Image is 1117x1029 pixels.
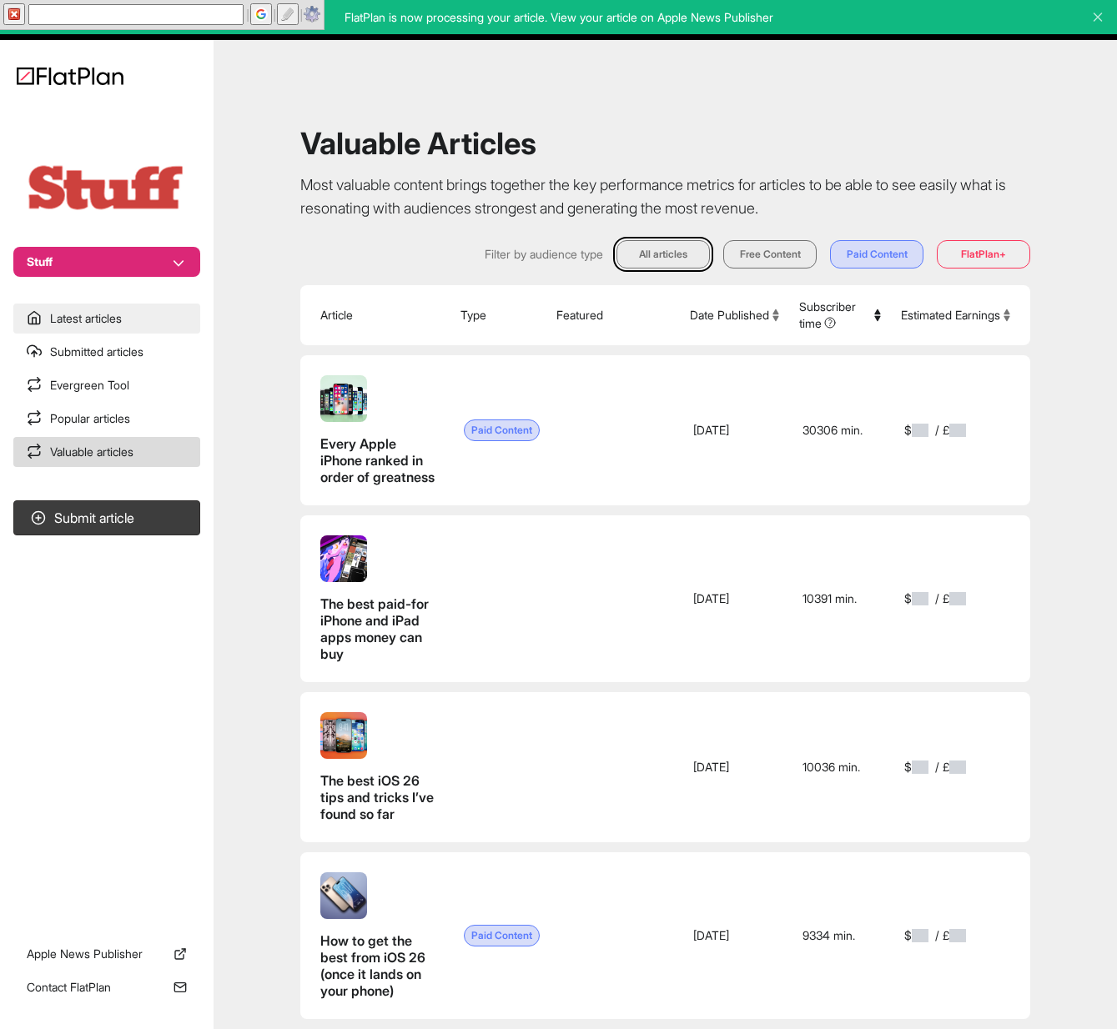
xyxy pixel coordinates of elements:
[320,932,425,999] span: How to get the best from iOS 26 (once it lands on your phone)
[320,435,435,485] span: Every Apple iPhone ranked in order of greatness
[320,595,429,662] span: The best paid-for iPhone and iPad apps money can buy
[320,932,437,999] span: How to get the best from iOS 26 (once it lands on your phone)
[904,927,973,944] span: $ / £
[320,435,437,485] span: Every Apple iPhone ranked in order of greatness
[799,299,881,332] button: Subscriber time
[277,3,299,25] button: highlight search terms (Alt+Ctrl+H)
[23,162,190,213] img: Publication Logo
[723,240,817,269] button: Free Content
[485,246,603,263] span: Filter by audience type
[13,500,200,535] button: Submit article
[904,759,973,776] span: $ / £
[320,535,367,582] img: The best paid-for iPhone and iPad apps money can buy
[799,299,871,332] span: Subscriber time
[300,285,450,345] th: Article
[13,304,200,334] a: Latest articles
[304,6,320,23] img: Options
[450,285,546,345] th: Type
[789,852,891,1019] td: 9334 min.
[680,692,789,842] td: [DATE]
[464,925,540,946] span: Paid Content
[464,419,540,441] span: Paid Content
[299,8,303,22] span: |
[320,712,367,759] img: The best iOS 26 tips and tricks I’ve found so far
[281,8,294,21] img: highlight
[320,595,437,662] span: The best paid-for iPhone and iPad apps money can buy
[690,307,779,324] button: Date Published
[13,939,200,969] a: Apple News Publisher
[680,515,789,682] td: [DATE]
[300,173,1030,220] p: Most valuable content brings together the key performance metrics for articles to be able to see ...
[320,535,437,662] a: The best paid-for iPhone and iPad apps money can buy
[789,515,891,682] td: 10391 min.
[320,772,434,822] span: The best iOS 26 tips and tricks I’ve found so far
[254,8,268,21] img: G
[300,127,1030,160] h1: Valuable Articles
[13,337,200,367] a: Submitted articles
[680,852,789,1019] td: [DATE]
[273,8,276,22] span: |
[320,872,437,999] a: How to get the best from iOS 26 (once it lands on your phone)
[17,67,123,85] img: Logo
[904,590,973,607] span: $ / £
[13,972,200,1002] a: Contact FlatPlan
[901,307,1010,324] button: Estimated Earnings
[789,355,891,505] td: 30306 min.
[320,772,437,822] span: The best iOS 26 tips and tricks I’ve found so far
[13,247,200,277] button: Stuff
[546,285,680,345] th: Featured
[937,240,1030,269] button: FlatPlan+
[12,9,1105,26] p: FlatPlan is now processing your article. View your article on Apple News Publisher
[904,422,973,439] span: $ / £
[250,3,272,25] button: Google (Alt+G)
[320,375,367,422] img: Every Apple iPhone ranked in order of greatness
[616,240,710,269] button: All articles
[3,3,25,25] button: hide SearchBar (Esc)
[13,437,200,467] a: Valuable articles
[680,355,789,505] td: [DATE]
[8,8,21,21] img: x
[320,872,367,919] img: How to get the best from iOS 26 (once it lands on your phone)
[13,370,200,400] a: Evergreen Tool
[320,375,437,485] a: Every Apple iPhone ranked in order of greatness
[13,404,200,434] a: Popular articles
[320,712,437,822] a: The best iOS 26 tips and tricks I’ve found so far
[830,240,923,269] button: Paid Content
[303,8,321,22] a: Options/Help
[789,692,891,842] td: 10036 min.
